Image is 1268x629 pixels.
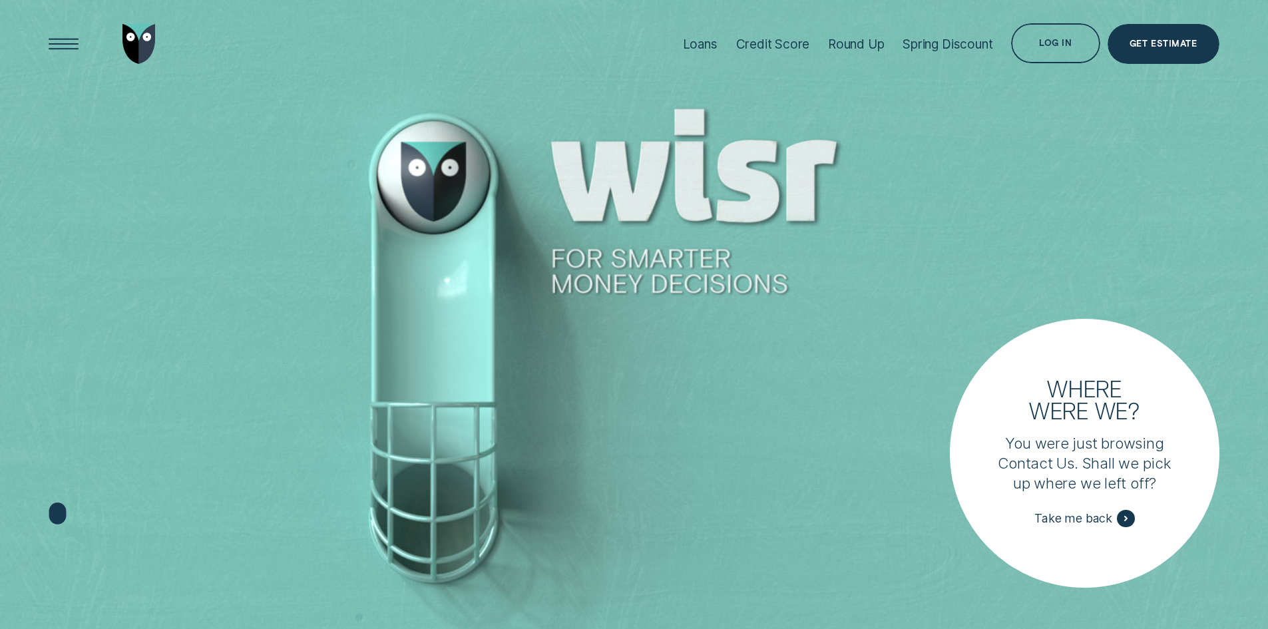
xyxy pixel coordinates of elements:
div: Credit Score [736,37,810,52]
a: Get Estimate [1108,24,1219,64]
button: Log in [1011,23,1100,63]
div: Round Up [828,37,885,52]
p: You were just browsing Contact Us. Shall we pick up where we left off? [996,433,1173,493]
button: Open Menu [44,24,84,64]
div: Spring Discount [903,37,992,52]
img: Wisr [122,24,156,64]
div: Loans [683,37,718,52]
a: Where were we?You were just browsing Contact Us. Shall we pick up where we left off?Take me back [950,319,1219,588]
h3: Where were we? [1020,377,1150,421]
span: Take me back [1034,511,1112,526]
